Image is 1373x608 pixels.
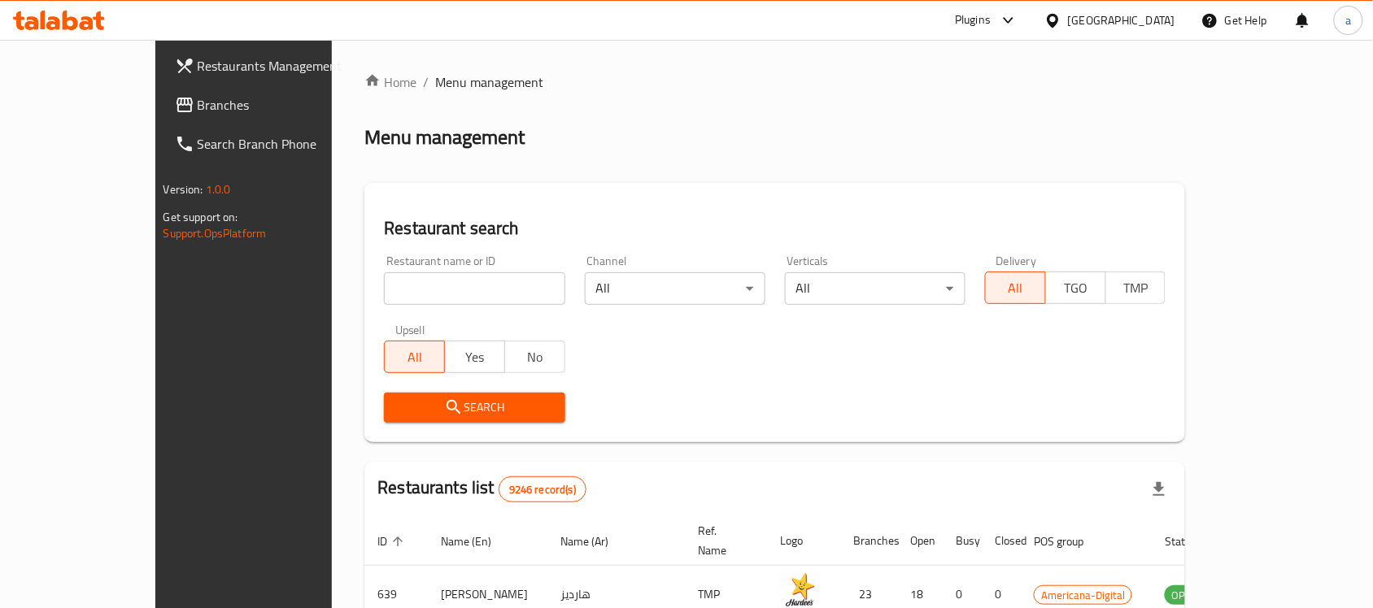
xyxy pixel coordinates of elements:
span: POS group [1034,532,1105,551]
th: Branches [840,516,897,566]
span: All [391,345,438,369]
input: Search for restaurant name or ID.. [384,272,564,305]
span: Name (En) [441,532,512,551]
span: ID [377,532,408,551]
div: OPEN [1165,585,1205,605]
li: / [423,72,429,92]
span: Name (Ar) [560,532,630,551]
span: Search Branch Phone [198,134,372,154]
a: Branches [162,85,385,124]
div: Total records count [499,476,586,502]
a: Restaurants Management [162,46,385,85]
label: Upsell [395,324,425,336]
span: Restaurants Management [198,56,372,76]
button: No [504,341,565,373]
span: Get support on: [163,206,238,228]
button: Search [384,393,564,423]
h2: Restaurant search [384,216,1166,241]
h2: Menu management [364,124,525,150]
span: All [992,276,1040,300]
span: TGO [1053,276,1100,300]
div: [GEOGRAPHIC_DATA] [1068,11,1175,29]
button: All [985,271,1046,304]
div: All [785,272,965,305]
span: No [512,345,559,369]
th: Logo [767,516,840,566]
span: Americana-Digital [1035,586,1131,605]
span: TMP [1113,276,1160,300]
button: All [384,341,445,373]
span: Status [1165,532,1218,551]
span: OPEN [1165,586,1205,605]
div: Plugins [955,11,991,30]
span: Yes [451,345,499,369]
th: Busy [943,516,982,566]
span: Branches [198,95,372,115]
span: Search [397,397,551,418]
span: 9246 record(s) [499,482,586,497]
span: Version: [163,179,203,200]
button: Yes [444,341,505,373]
span: Menu management [435,72,543,92]
span: 1.0.0 [206,179,231,200]
th: Open [897,516,943,566]
span: a [1345,11,1351,29]
button: TMP [1105,271,1166,304]
a: Home [364,72,416,92]
a: Support.OpsPlatform [163,223,267,244]
div: Export file [1140,470,1179,509]
button: TGO [1045,271,1106,304]
label: Delivery [996,255,1037,267]
th: Closed [982,516,1021,566]
div: All [585,272,765,305]
nav: breadcrumb [364,72,1185,92]
a: Search Branch Phone [162,124,385,163]
span: Ref. Name [698,521,748,560]
h2: Restaurants list [377,476,586,502]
